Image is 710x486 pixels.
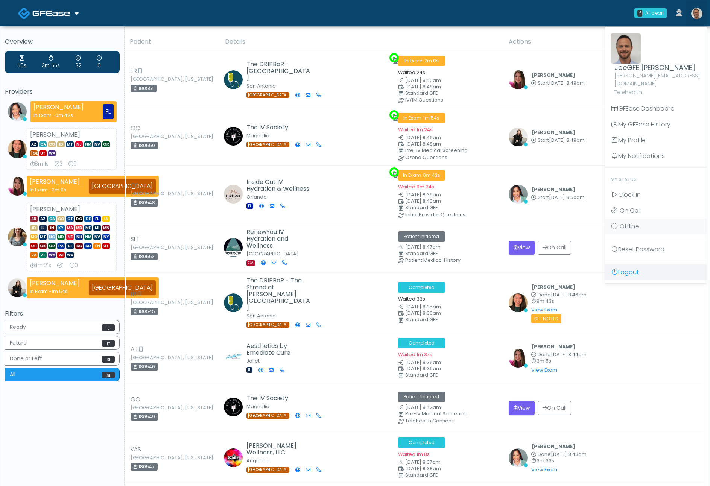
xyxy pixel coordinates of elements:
[509,185,528,204] img: Jennifer Ekeh
[66,216,74,222] span: CT
[97,55,102,70] div: Extended Exams
[75,225,83,231] span: MD
[531,359,587,364] small: 3m 5s
[102,340,115,347] span: 17
[405,359,441,366] span: [DATE] 8:36am
[605,132,707,148] a: My Profile
[246,92,289,98] span: [GEOGRAPHIC_DATA]
[131,77,172,82] small: [GEOGRAPHIC_DATA], [US_STATE]
[405,459,441,465] span: [DATE] 8:37am
[398,305,500,310] small: Date Created
[611,33,641,64] img: JoeGFE Gossman
[246,358,260,364] small: Joliet
[39,225,47,231] span: IL
[405,141,441,147] span: [DATE] 8:48am
[131,191,172,196] small: [GEOGRAPHIC_DATA], [US_STATE]
[89,179,156,194] div: [GEOGRAPHIC_DATA]
[57,216,65,222] span: CO
[405,198,441,204] span: [DATE] 8:40am
[70,262,78,269] div: Extended Exams
[224,70,243,89] img: Michael Nelson
[405,251,507,256] div: Standard GFE
[39,252,47,258] span: VT
[398,466,500,471] small: Scheduled Time
[246,467,289,473] span: [GEOGRAPHIC_DATA]
[102,234,110,240] span: NY
[398,193,500,197] small: Date Created
[30,288,80,295] div: In Exam -
[398,85,500,90] small: Scheduled Time
[5,320,120,383] div: Basic example
[246,124,312,131] h5: The IV Society
[246,457,269,464] small: Angleton
[549,137,585,143] span: [DATE] 8:49am
[18,1,79,25] a: Docovia
[93,243,101,249] span: TN
[84,141,92,147] span: NM
[531,186,575,193] b: [PERSON_NAME]
[405,155,507,160] div: Ozone Questions
[5,336,120,350] button: Future17
[405,98,507,102] div: IV/IM Questions
[246,194,267,200] small: Orlando
[5,368,120,381] button: All61
[131,308,158,315] div: 180545
[246,277,312,311] h5: The DRIPBaR - The Strand at [PERSON_NAME][GEOGRAPHIC_DATA]
[102,324,115,331] span: 3
[30,216,38,222] span: AR
[246,179,312,192] h5: Inside Out IV Hydration & Wellness
[637,10,642,17] div: 0
[66,243,74,249] span: RI
[605,171,707,187] a: My Status
[75,55,81,70] div: Exams Completed
[102,225,110,231] span: MN
[398,231,445,242] span: Patient Initiated
[52,187,66,193] span: 2m 0s
[398,351,432,358] small: Waited 1m 37s
[605,101,707,117] a: GFEase Dashboard
[131,124,140,133] span: GC
[102,216,110,222] span: IA
[620,222,639,231] span: Offline
[504,33,704,51] th: Actions
[224,293,243,312] img: Michael Nelson
[57,141,65,147] span: ID
[531,367,557,373] a: View Exam
[538,451,551,457] span: Done
[246,322,289,328] span: [GEOGRAPHIC_DATA]
[246,83,276,89] small: San Antonio
[102,141,110,147] span: OR
[398,245,500,250] small: Date Created
[405,148,507,153] div: Pre-IV Medical Screening
[66,252,74,258] span: WV
[645,10,664,17] div: All clear!
[549,194,585,200] span: [DATE] 8:50am
[39,141,47,147] span: CA
[405,213,507,217] div: Initial Provider Questions
[246,203,253,209] span: FL
[5,310,120,317] h5: Filters
[398,126,433,133] small: Waited 1m 24s
[131,406,172,410] small: [GEOGRAPHIC_DATA], [US_STATE]
[8,102,27,121] img: Jennifer Ekeh
[30,130,80,139] strong: [PERSON_NAME]
[618,190,641,199] span: Clock In
[246,367,252,373] span: IL
[538,80,549,86] span: Start
[224,349,243,368] img: Taylor Kubinski
[405,465,441,472] span: [DATE] 8:38am
[424,58,439,64] span: 2m 0s
[531,314,561,323] small: See Notes
[538,241,571,255] button: On Call
[84,225,92,231] span: ME
[131,395,140,404] span: GC
[551,451,587,457] span: [DATE] 8:43am
[131,345,138,354] span: AJ
[246,251,299,257] small: [GEOGRAPHIC_DATA]
[39,216,47,222] span: AZ
[611,176,637,182] span: My Status
[57,225,65,231] span: KY
[246,229,312,249] h5: RenewYou IV Hydration and Wellness
[48,141,56,147] span: CO
[224,398,243,416] img: Claire Richardson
